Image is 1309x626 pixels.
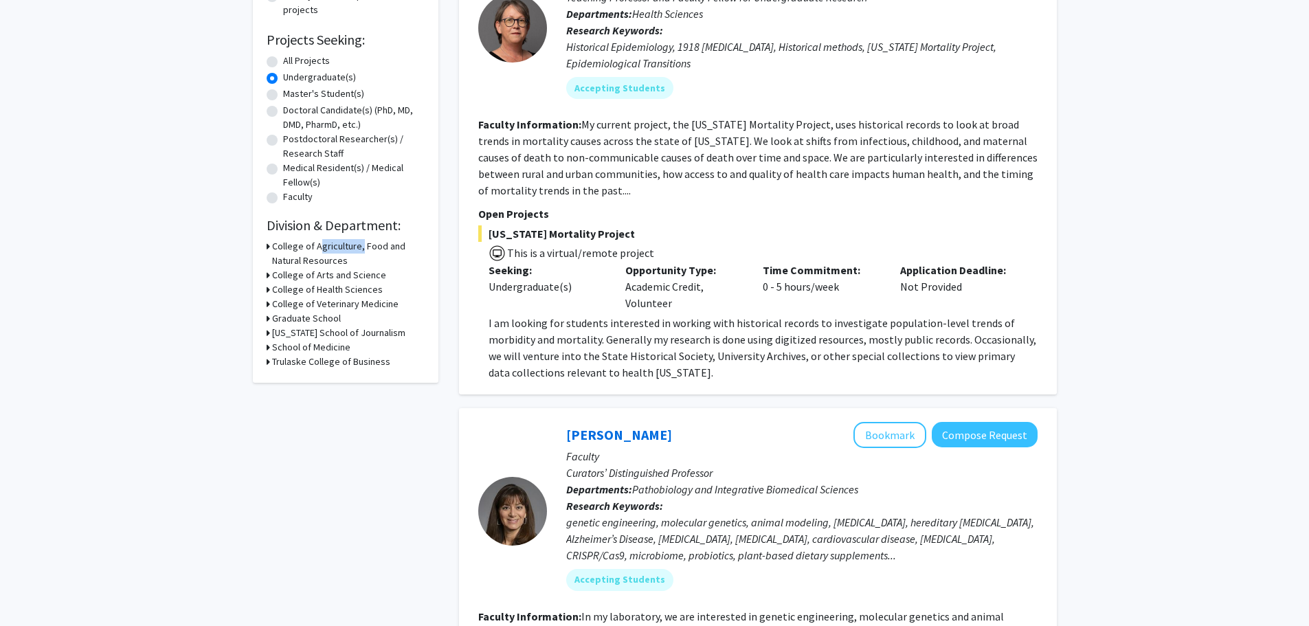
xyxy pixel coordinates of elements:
h2: Division & Department: [267,217,425,234]
button: Add Elizabeth Bryda to Bookmarks [853,422,926,448]
p: Application Deadline: [900,262,1017,278]
p: Open Projects [478,205,1038,222]
span: Pathobiology and Integrative Biomedical Sciences [632,482,858,496]
button: Compose Request to Elizabeth Bryda [932,422,1038,447]
div: Undergraduate(s) [489,278,605,295]
label: All Projects [283,54,330,68]
b: Research Keywords: [566,23,663,37]
label: Postdoctoral Researcher(s) / Research Staff [283,132,425,161]
b: Faculty Information: [478,610,581,623]
div: Historical Epidemiology, 1918 [MEDICAL_DATA], Historical methods, [US_STATE] Mortality Project, E... [566,38,1038,71]
div: Not Provided [890,262,1027,311]
h3: Trulaske College of Business [272,355,390,369]
h3: [US_STATE] School of Journalism [272,326,405,340]
div: genetic engineering, molecular genetics, animal modeling, [MEDICAL_DATA], hereditary [MEDICAL_DAT... [566,514,1038,563]
p: Curators’ Distinguished Professor [566,465,1038,481]
h3: College of Health Sciences [272,282,383,297]
p: Seeking: [489,262,605,278]
p: Time Commitment: [763,262,880,278]
b: Departments: [566,7,632,21]
mat-chip: Accepting Students [566,569,673,591]
p: I am looking for students interested in working with historical records to investigate population... [489,315,1038,381]
mat-chip: Accepting Students [566,77,673,99]
h3: College of Agriculture, Food and Natural Resources [272,239,425,268]
b: Faculty Information: [478,118,581,131]
span: This is a virtual/remote project [506,246,654,260]
h3: College of Veterinary Medicine [272,297,399,311]
b: Departments: [566,482,632,496]
h3: College of Arts and Science [272,268,386,282]
label: Master's Student(s) [283,87,364,101]
div: Academic Credit, Volunteer [615,262,752,311]
p: Faculty [566,448,1038,465]
h3: Graduate School [272,311,341,326]
div: 0 - 5 hours/week [752,262,890,311]
h3: School of Medicine [272,340,350,355]
iframe: Chat [10,564,58,616]
label: Doctoral Candidate(s) (PhD, MD, DMD, PharmD, etc.) [283,103,425,132]
p: Opportunity Type: [625,262,742,278]
label: Medical Resident(s) / Medical Fellow(s) [283,161,425,190]
span: [US_STATE] Mortality Project [478,225,1038,242]
fg-read-more: My current project, the [US_STATE] Mortality Project, uses historical records to look at broad tr... [478,118,1038,197]
b: Research Keywords: [566,499,663,513]
h2: Projects Seeking: [267,32,425,48]
label: Undergraduate(s) [283,70,356,85]
label: Faculty [283,190,313,204]
span: Health Sciences [632,7,703,21]
a: [PERSON_NAME] [566,426,672,443]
